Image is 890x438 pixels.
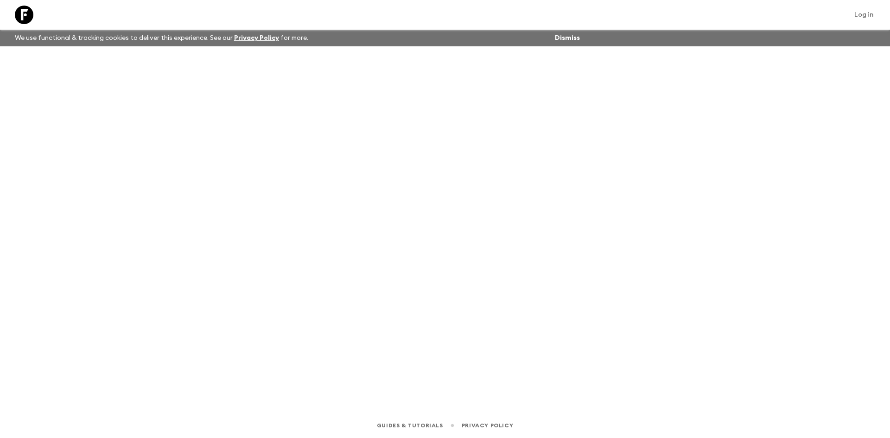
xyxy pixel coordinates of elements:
button: Dismiss [553,32,582,44]
p: We use functional & tracking cookies to deliver this experience. See our for more. [11,30,312,46]
a: Log in [849,8,879,21]
a: Guides & Tutorials [377,420,443,431]
a: Privacy Policy [462,420,513,431]
a: Privacy Policy [234,35,279,41]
